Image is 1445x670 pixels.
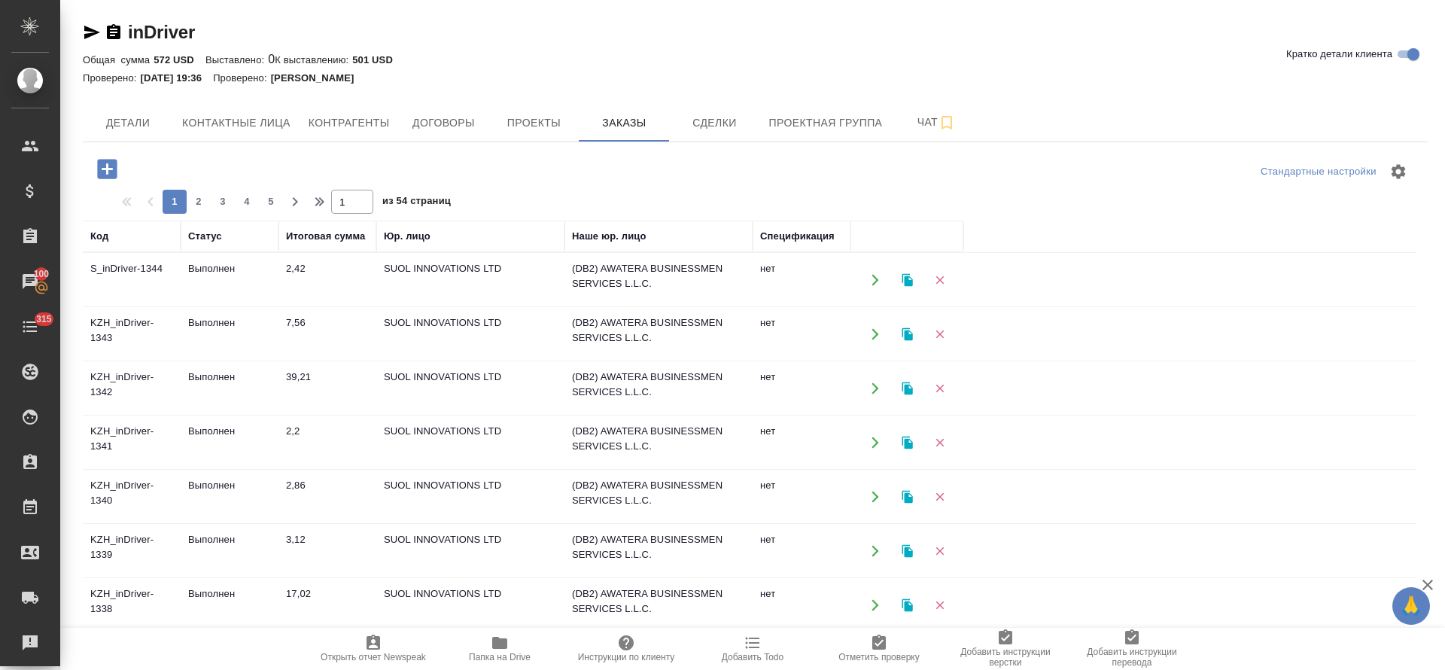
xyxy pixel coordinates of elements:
[859,481,890,512] button: Открыть
[753,579,850,632] td: нет
[213,72,271,84] p: Проверено:
[310,628,437,670] button: Открыть отчет Newspeak
[924,589,955,620] button: Удалить
[407,114,479,132] span: Договоры
[90,229,108,244] div: Код
[859,427,890,458] button: Открыть
[892,589,923,620] button: Клонировать
[187,190,211,214] button: 2
[128,22,195,42] a: inDriver
[564,308,753,361] td: (DB2) AWATERA BUSINESSMEN SERVICES L.L.C.
[564,579,753,632] td: (DB2) AWATERA BUSINESSMEN SERVICES L.L.C.
[924,427,955,458] button: Удалить
[859,535,890,566] button: Открыть
[563,628,689,670] button: Инструкции по клиенту
[154,54,205,65] p: 572 USD
[951,647,1060,668] span: Добавить инструкции верстки
[259,190,283,214] button: 5
[83,254,181,306] td: S_inDriver-1344
[1078,647,1186,668] span: Добавить инструкции перевода
[578,652,675,662] span: Инструкции по клиенту
[497,114,570,132] span: Проекты
[278,525,376,577] td: 3,12
[181,254,278,306] td: Выполнен
[309,114,390,132] span: Контрагенты
[83,308,181,361] td: KZH_inDriver-1343
[83,50,1428,69] div: 0
[892,318,923,349] button: Клонировать
[816,628,942,670] button: Отметить проверку
[469,652,531,662] span: Папка на Drive
[181,525,278,577] td: Выполнен
[1380,154,1416,190] span: Настроить таблицу
[83,362,181,415] td: KZH_inDriver-1342
[181,362,278,415] td: Выполнен
[838,652,919,662] span: Отметить проверку
[376,471,564,523] td: SUOL INNOVATIONS LTD
[924,535,955,566] button: Удалить
[753,308,850,361] td: нет
[938,114,956,132] svg: Подписаться
[83,416,181,469] td: KZH_inDriver-1341
[275,54,352,65] p: К выставлению:
[87,154,128,184] button: Добавить проект
[859,373,890,404] button: Открыть
[271,72,366,84] p: [PERSON_NAME]
[105,23,123,41] button: Скопировать ссылку
[278,362,376,415] td: 39,21
[278,254,376,306] td: 2,42
[768,114,882,132] span: Проектная группа
[437,628,563,670] button: Папка на Drive
[753,471,850,523] td: нет
[892,481,923,512] button: Клонировать
[892,264,923,295] button: Клонировать
[384,229,430,244] div: Юр. лицо
[564,362,753,415] td: (DB2) AWATERA BUSINESSMEN SERVICES L.L.C.
[352,54,404,65] p: 501 USD
[859,318,890,349] button: Открыть
[892,535,923,566] button: Клонировать
[278,579,376,632] td: 17,02
[1257,160,1380,184] div: split button
[760,229,835,244] div: Спецификация
[259,194,283,209] span: 5
[924,318,955,349] button: Удалить
[83,72,141,84] p: Проверено:
[188,229,222,244] div: Статус
[83,525,181,577] td: KZH_inDriver-1339
[278,416,376,469] td: 2,2
[859,264,890,295] button: Открыть
[564,525,753,577] td: (DB2) AWATERA BUSINESSMEN SERVICES L.L.C.
[25,266,59,282] span: 100
[286,229,365,244] div: Итоговая сумма
[1286,47,1392,62] span: Кратко детали клиента
[722,652,783,662] span: Добавить Todo
[1398,590,1424,622] span: 🙏
[181,416,278,469] td: Выполнен
[181,471,278,523] td: Выполнен
[859,589,890,620] button: Открыть
[900,113,972,132] span: Чат
[235,190,259,214] button: 4
[83,54,154,65] p: Общая сумма
[4,263,56,300] a: 100
[83,23,101,41] button: Скопировать ссылку для ЯМессенджера
[572,229,646,244] div: Наше юр. лицо
[564,471,753,523] td: (DB2) AWATERA BUSINESSMEN SERVICES L.L.C.
[321,652,426,662] span: Открыть отчет Newspeak
[141,72,214,84] p: [DATE] 19:36
[83,579,181,632] td: KZH_inDriver-1338
[27,312,61,327] span: 315
[376,254,564,306] td: SUOL INNOVATIONS LTD
[376,362,564,415] td: SUOL INNOVATIONS LTD
[211,190,235,214] button: 3
[924,373,955,404] button: Удалить
[181,308,278,361] td: Выполнен
[376,416,564,469] td: SUOL INNOVATIONS LTD
[588,114,660,132] span: Заказы
[1069,628,1195,670] button: Добавить инструкции перевода
[564,416,753,469] td: (DB2) AWATERA BUSINESSMEN SERVICES L.L.C.
[753,416,850,469] td: нет
[892,373,923,404] button: Клонировать
[83,471,181,523] td: KZH_inDriver-1340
